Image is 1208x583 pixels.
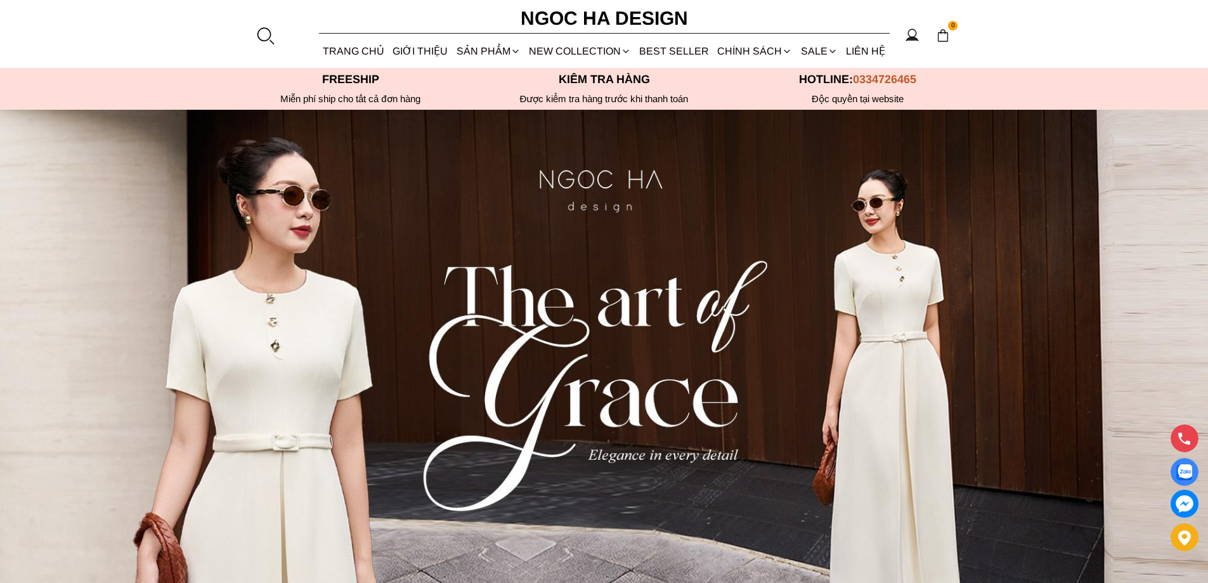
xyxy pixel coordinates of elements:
[731,93,985,105] h6: Độc quyền tại website
[524,34,635,68] a: NEW COLLECTION
[796,34,841,68] a: SALE
[224,73,477,86] p: Freeship
[477,93,731,105] p: Được kiểm tra hàng trước khi thanh toán
[319,34,389,68] a: TRANG CHỦ
[389,34,452,68] a: GIỚI THIỆU
[1176,464,1192,480] img: Display image
[1171,490,1198,518] a: messenger
[853,73,916,86] span: 0334726465
[841,34,889,68] a: LIÊN HỆ
[635,34,713,68] a: BEST SELLER
[559,73,650,86] font: Kiểm tra hàng
[731,73,985,86] p: Hotline:
[713,34,796,68] div: Chính sách
[936,29,950,43] img: img-CART-ICON-ksit0nf1
[224,93,477,105] div: Miễn phí ship cho tất cả đơn hàng
[948,21,958,31] span: 0
[452,34,524,68] div: SẢN PHẨM
[509,3,699,34] a: Ngoc Ha Design
[1171,458,1198,486] a: Display image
